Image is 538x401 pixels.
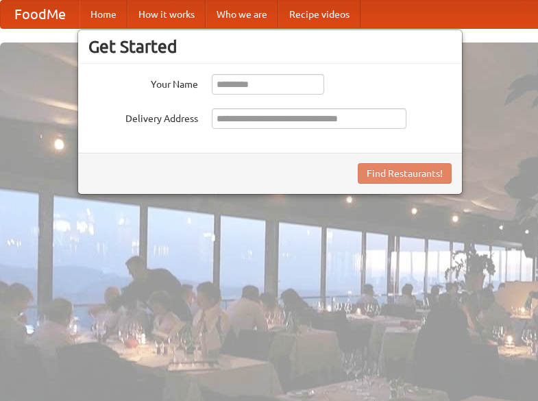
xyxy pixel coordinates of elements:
[88,74,198,91] label: Your Name
[88,108,198,125] label: Delivery Address
[80,1,127,28] a: Home
[1,1,80,28] a: FoodMe
[278,1,360,28] a: Recipe videos
[206,1,278,28] a: Who we are
[88,36,452,57] h3: Get Started
[358,163,452,184] button: Find Restaurants!
[127,1,206,28] a: How it works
